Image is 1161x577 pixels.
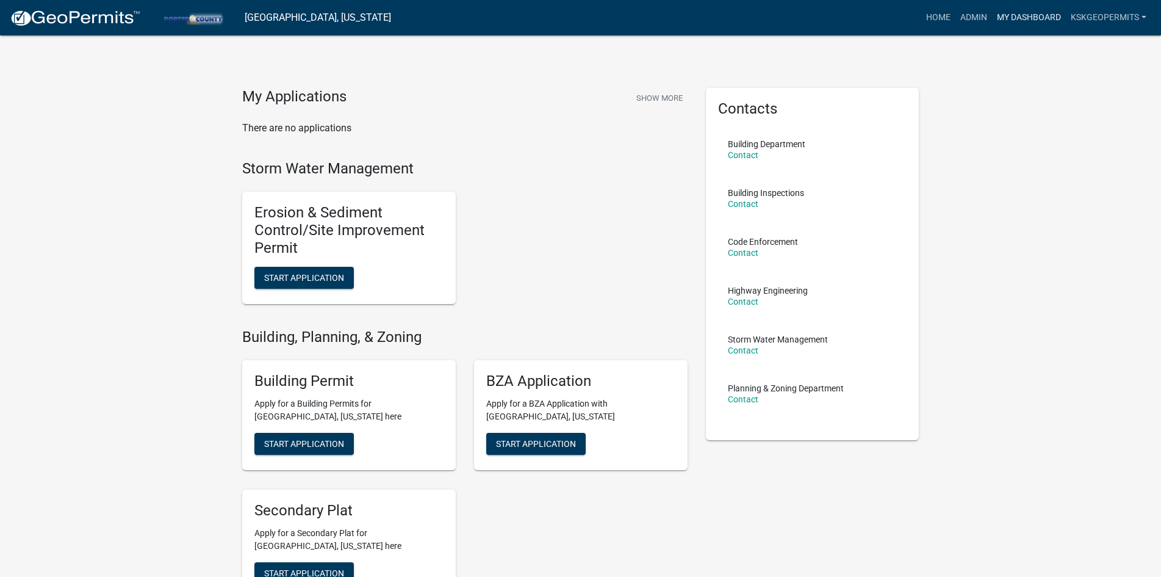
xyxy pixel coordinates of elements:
[486,372,675,390] h5: BZA Application
[728,150,758,160] a: Contact
[728,394,758,404] a: Contact
[254,527,444,553] p: Apply for a Secondary Plat for [GEOGRAPHIC_DATA], [US_STATE] here
[728,140,805,148] p: Building Department
[242,160,688,178] h4: Storm Water Management
[254,372,444,390] h5: Building Permit
[955,6,992,29] a: Admin
[728,199,758,209] a: Contact
[254,433,354,455] button: Start Application
[921,6,955,29] a: Home
[728,248,758,258] a: Contact
[254,204,444,256] h5: Erosion & Sediment Control/Site Improvement Permit
[242,121,688,136] p: There are no applications
[728,238,798,246] p: Code Enforcement
[728,297,758,307] a: Contact
[254,397,444,423] p: Apply for a Building Permits for [GEOGRAPHIC_DATA], [US_STATE] here
[264,439,344,449] span: Start Application
[728,346,758,355] a: Contact
[242,88,347,106] h4: My Applications
[728,384,844,393] p: Planning & Zoning Department
[496,439,576,449] span: Start Application
[1066,6,1151,29] a: KSKgeopermits
[728,286,808,295] p: Highway Engineering
[245,7,391,28] a: [GEOGRAPHIC_DATA], [US_STATE]
[264,272,344,282] span: Start Application
[631,88,688,108] button: Show More
[728,189,804,197] p: Building Inspections
[728,335,828,344] p: Storm Water Management
[254,502,444,520] h5: Secondary Plat
[718,100,907,118] h5: Contacts
[242,328,688,346] h4: Building, Planning, & Zoning
[486,397,675,423] p: Apply for a BZA Application with [GEOGRAPHIC_DATA], [US_STATE]
[150,9,235,26] img: Porter County, Indiana
[254,267,354,289] button: Start Application
[992,6,1066,29] a: My Dashboard
[486,433,586,455] button: Start Application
